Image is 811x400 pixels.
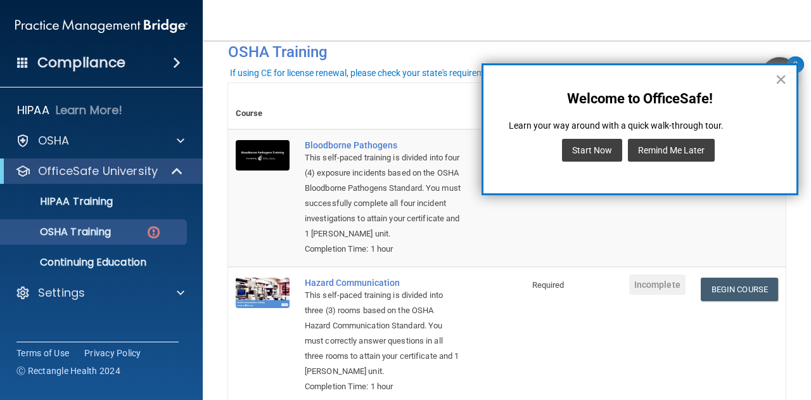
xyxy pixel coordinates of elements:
[305,140,461,150] div: Bloodborne Pathogens
[701,278,778,301] a: Begin Course
[305,242,461,257] div: Completion Time: 1 hour
[761,57,798,94] button: Open Resource Center, 2 new notifications
[8,226,111,238] p: OSHA Training
[228,43,786,61] h4: OSHA Training
[8,195,113,208] p: HIPAA Training
[84,347,141,359] a: Privacy Policy
[17,103,49,118] p: HIPAA
[532,280,565,290] span: Required
[509,91,771,107] p: Welcome to OfficeSafe!
[16,365,120,377] span: Ⓒ Rectangle Health 2024
[562,139,622,162] button: Start Now
[305,288,461,379] div: This self-paced training is divided into three (3) rooms based on the OSHA Hazard Communication S...
[16,347,69,359] a: Terms of Use
[228,67,701,79] button: If using CE for license renewal, please check your state's requirements for online vs. live cours...
[8,256,181,269] p: Continuing Education
[592,310,796,361] iframe: Drift Widget Chat Controller
[305,278,461,288] div: Hazard Communication
[629,274,686,295] span: Incomplete
[38,285,85,300] p: Settings
[15,13,188,39] img: PMB logo
[305,379,461,394] div: Completion Time: 1 hour
[230,68,699,77] div: If using CE for license renewal, please check your state's requirements for online vs. live cours...
[228,83,297,129] th: Course
[38,133,70,148] p: OSHA
[305,150,461,242] div: This self-paced training is divided into four (4) exposure incidents based on the OSHA Bloodborne...
[509,120,771,132] p: Learn your way around with a quick walk-through tour.
[37,54,125,72] h4: Compliance
[38,164,158,179] p: OfficeSafe University
[628,139,715,162] button: Remind Me Later
[56,103,123,118] p: Learn More!
[775,69,787,89] button: Close
[146,224,162,240] img: danger-circle.6113f641.png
